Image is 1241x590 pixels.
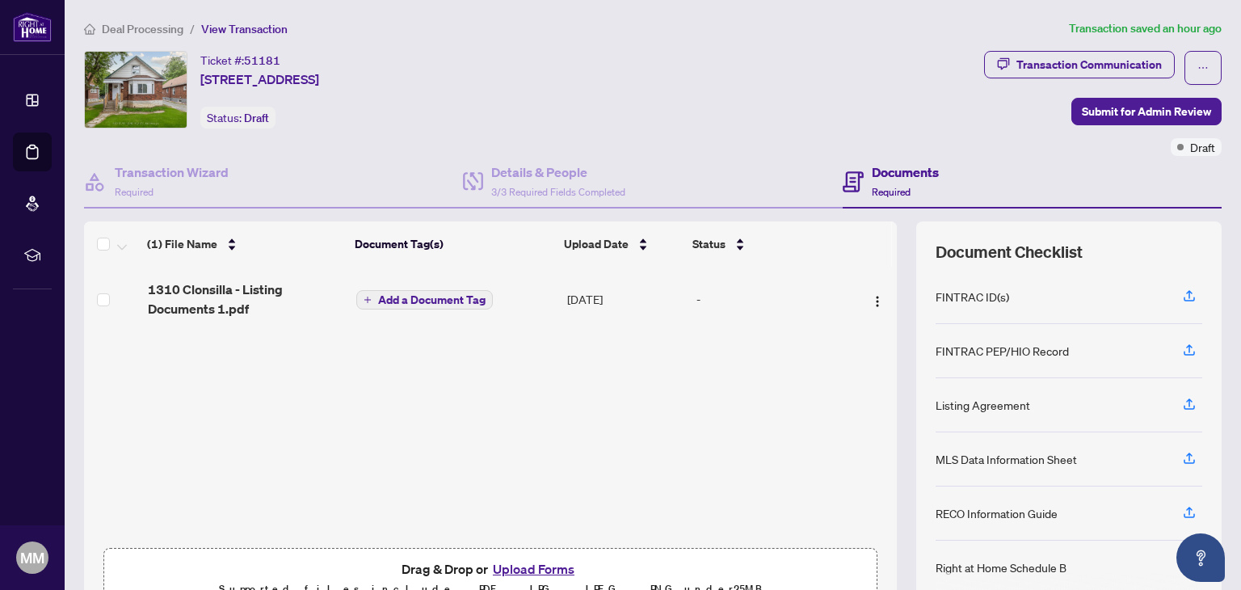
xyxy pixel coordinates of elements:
span: Deal Processing [102,22,183,36]
span: Status [692,235,726,253]
span: 1310 Clonsilla - Listing Documents 1.pdf [148,280,344,318]
span: plus [364,296,372,304]
div: Ticket #: [200,51,280,70]
div: MLS Data Information Sheet [936,450,1077,468]
button: Logo [864,286,890,312]
span: ellipsis [1197,62,1209,74]
span: Document Checklist [936,241,1083,263]
span: (1) File Name [147,235,217,253]
div: FINTRAC PEP/HIO Record [936,342,1069,360]
span: [STREET_ADDRESS] [200,70,319,89]
span: home [84,23,95,35]
button: Submit for Admin Review [1071,98,1222,125]
span: Submit for Admin Review [1082,99,1211,124]
article: Transaction saved an hour ago [1069,19,1222,38]
button: Transaction Communication [984,51,1175,78]
h4: Transaction Wizard [115,162,229,182]
div: RECO Information Guide [936,504,1058,522]
td: [DATE] [561,267,690,331]
img: IMG-X12321077_1.jpg [85,52,187,128]
div: Status: [200,107,276,129]
button: Add a Document Tag [356,289,493,310]
span: Upload Date [564,235,629,253]
div: Listing Agreement [936,396,1030,414]
button: Add a Document Tag [356,290,493,310]
th: Status [686,221,847,267]
span: View Transaction [201,22,288,36]
th: (1) File Name [141,221,348,267]
span: Add a Document Tag [378,294,486,306]
span: Required [115,186,154,198]
span: MM [20,546,44,569]
div: FINTRAC ID(s) [936,288,1009,306]
div: Right at Home Schedule B [936,558,1066,576]
span: Required [872,186,911,198]
img: logo [13,12,52,42]
h4: Documents [872,162,939,182]
h4: Details & People [491,162,625,182]
div: Transaction Communication [1016,52,1162,78]
button: Upload Forms [488,558,579,579]
th: Upload Date [557,221,686,267]
li: / [190,19,195,38]
img: Logo [871,295,884,308]
span: 51181 [244,53,280,68]
div: - [696,290,845,308]
button: Open asap [1176,533,1225,582]
span: Draft [1190,138,1215,156]
span: Draft [244,111,269,125]
span: Drag & Drop or [402,558,579,579]
span: 3/3 Required Fields Completed [491,186,625,198]
th: Document Tag(s) [348,221,557,267]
